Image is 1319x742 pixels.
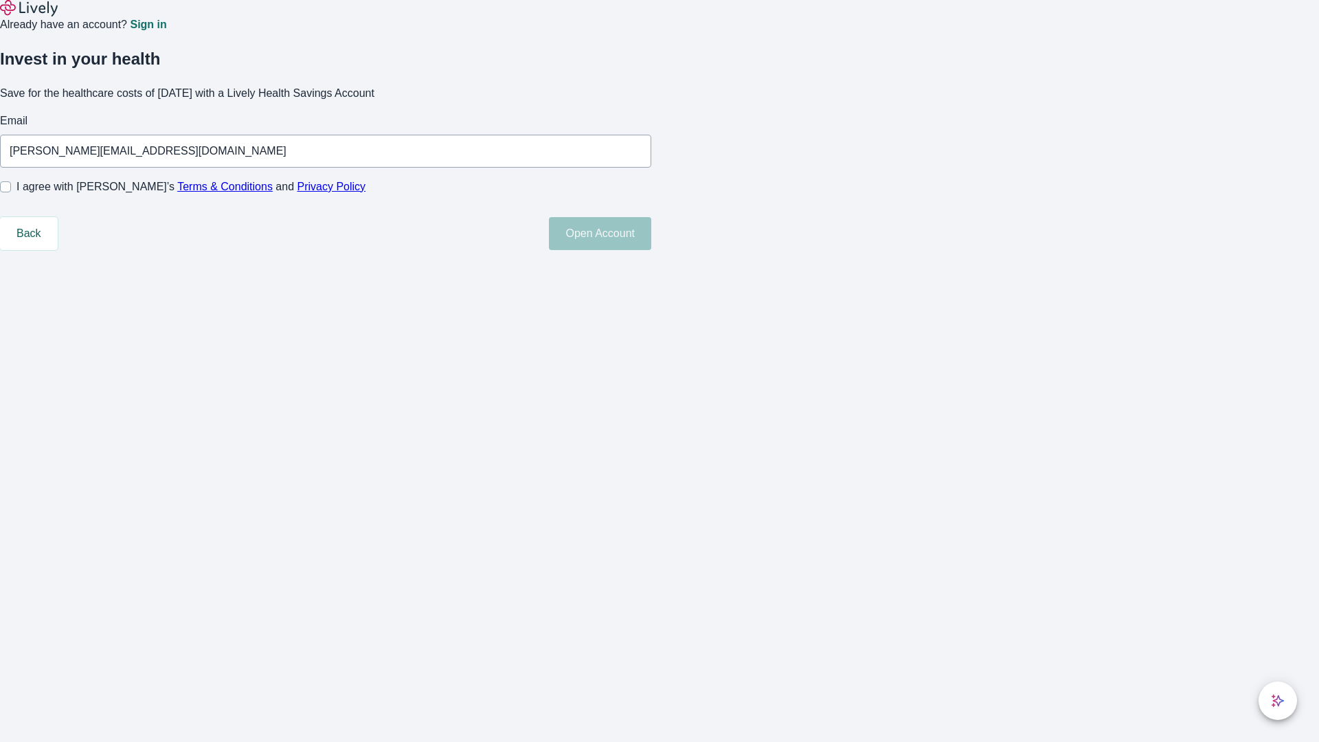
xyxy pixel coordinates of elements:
[1259,682,1297,720] button: chat
[177,181,273,192] a: Terms & Conditions
[1271,694,1285,708] svg: Lively AI Assistant
[297,181,366,192] a: Privacy Policy
[16,179,365,195] span: I agree with [PERSON_NAME]’s and
[130,19,166,30] a: Sign in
